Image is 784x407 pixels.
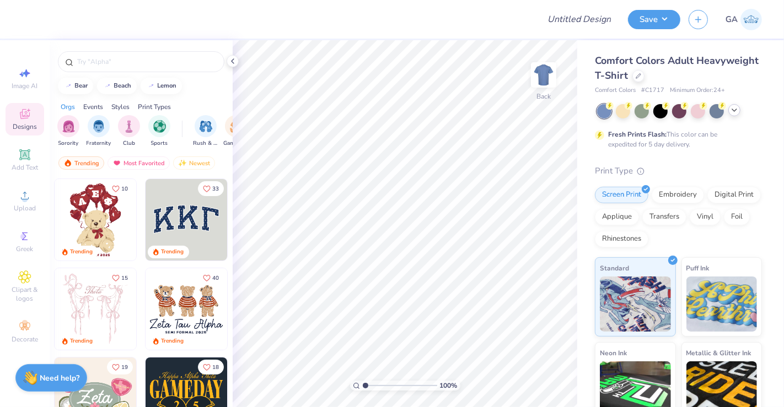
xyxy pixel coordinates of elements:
img: e74243e0-e378-47aa-a400-bc6bcb25063a [136,179,218,261]
div: Digital Print [707,187,761,203]
span: 33 [212,186,219,192]
div: filter for Club [118,115,140,148]
div: Trending [161,337,184,345]
span: 100 % [440,381,458,390]
img: Newest.gif [178,159,187,167]
button: lemon [141,78,182,94]
div: Trending [161,248,184,256]
div: Embroidery [652,187,704,203]
span: Metallic & Glitter Ink [686,347,751,359]
button: filter button [223,115,249,148]
span: 10 [121,186,128,192]
span: Fraternity [87,139,111,148]
span: Neon Ink [600,347,627,359]
img: Fraternity Image [93,120,105,133]
div: Vinyl [690,209,721,225]
div: Print Type [595,165,762,177]
img: Sorority Image [62,120,75,133]
strong: Need help? [40,373,80,383]
button: filter button [148,115,170,148]
div: lemon [158,83,177,89]
span: Upload [14,204,36,213]
img: edfb13fc-0e43-44eb-bea2-bf7fc0dd67f9 [227,179,309,261]
span: Game Day [223,139,249,148]
div: Applique [595,209,639,225]
img: Gaurisha Aggarwal [740,9,762,30]
img: most_fav.gif [112,159,121,167]
a: GA [726,9,762,30]
img: Club Image [123,120,135,133]
span: Rush & Bid [193,139,218,148]
span: 40 [212,275,219,281]
div: beach [114,83,132,89]
button: Save [628,10,680,29]
div: This color can be expedited for 5 day delivery. [608,129,744,149]
img: Back [533,64,555,86]
img: trend_line.gif [103,83,112,89]
span: Decorate [12,335,38,344]
img: trending.gif [63,159,72,167]
div: Newest [173,156,215,170]
img: 3b9aba4f-e317-4aa7-a679-c95a879539bd [146,179,227,261]
span: Club [123,139,135,148]
button: Like [198,270,224,285]
div: filter for Sorority [57,115,79,148]
div: Foil [724,209,750,225]
span: 18 [212,365,219,370]
img: 83dda5b0-2158-48ca-832c-f6b4ef4c4536 [55,268,136,350]
img: Standard [600,276,671,332]
span: Add Text [12,163,38,172]
div: bear [75,83,88,89]
strong: Fresh Prints Flash: [608,130,667,139]
span: Minimum Order: 24 + [670,86,725,95]
div: Orgs [61,102,75,112]
button: Like [198,181,224,196]
div: Screen Print [595,187,648,203]
span: Standard [600,262,629,274]
div: Trending [58,156,104,170]
span: Comfort Colors Adult Heavyweight T-Shirt [595,54,759,82]
span: Image AI [12,82,38,90]
span: 19 [121,365,128,370]
button: filter button [87,115,111,148]
div: filter for Rush & Bid [193,115,218,148]
button: Like [107,181,133,196]
span: 15 [121,275,128,281]
div: Trending [70,248,93,256]
div: Transfers [642,209,686,225]
span: Sorority [58,139,79,148]
div: Trending [70,337,93,345]
span: GA [726,13,738,26]
div: filter for Game Day [223,115,249,148]
input: Untitled Design [539,8,620,30]
img: Game Day Image [230,120,243,133]
button: Like [107,270,133,285]
div: Rhinestones [595,231,648,247]
button: filter button [118,115,140,148]
span: Comfort Colors [595,86,636,95]
img: a3be6b59-b000-4a72-aad0-0c575b892a6b [146,268,227,350]
div: Back [536,91,551,101]
span: Clipart & logos [6,285,44,303]
button: Like [198,360,224,375]
div: filter for Fraternity [87,115,111,148]
img: Sports Image [153,120,166,133]
span: Sports [151,139,168,148]
img: Rush & Bid Image [200,120,212,133]
button: filter button [57,115,79,148]
span: Greek [17,245,34,253]
img: d12a98c7-f0f7-4345-bf3a-b9f1b718b86e [136,268,218,350]
button: Like [107,360,133,375]
div: Print Types [138,102,171,112]
button: bear [58,78,93,94]
span: Puff Ink [686,262,710,274]
img: trend_line.gif [64,83,73,89]
span: # C1717 [641,86,664,95]
div: Styles [111,102,130,112]
div: Events [83,102,103,112]
img: d12c9beb-9502-45c7-ae94-40b97fdd6040 [227,268,309,350]
button: beach [97,78,137,94]
img: 587403a7-0594-4a7f-b2bd-0ca67a3ff8dd [55,179,136,261]
span: Designs [13,122,37,131]
div: filter for Sports [148,115,170,148]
